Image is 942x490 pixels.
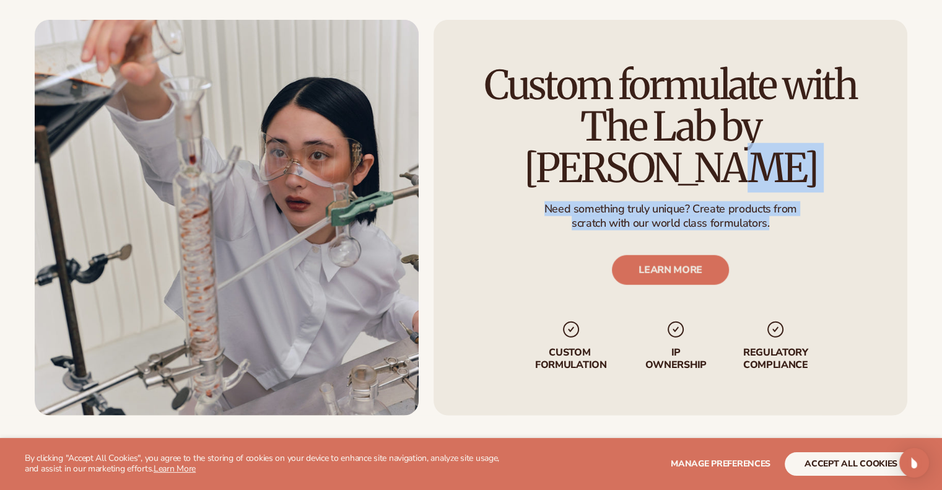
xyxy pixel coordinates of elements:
span: Manage preferences [671,458,770,470]
a: LEARN MORE [612,256,729,286]
p: IP Ownership [644,348,707,371]
a: Learn More [154,463,196,475]
button: accept all cookies [785,452,917,476]
div: Open Intercom Messenger [899,448,929,478]
p: scratch with our world class formulators. [544,216,796,230]
p: regulatory compliance [742,348,809,371]
img: checkmark_svg [560,320,580,340]
h2: Custom formulate with The Lab by [PERSON_NAME] [468,64,873,190]
p: By clicking "Accept All Cookies", you agree to the storing of cookies on your device to enhance s... [25,453,513,475]
img: checkmark_svg [765,320,785,340]
button: Manage preferences [671,452,770,476]
img: Female scientist in chemistry lab. [35,20,419,416]
p: Need something truly unique? Create products from [544,202,796,216]
p: Custom formulation [532,348,609,371]
img: checkmark_svg [666,320,686,340]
